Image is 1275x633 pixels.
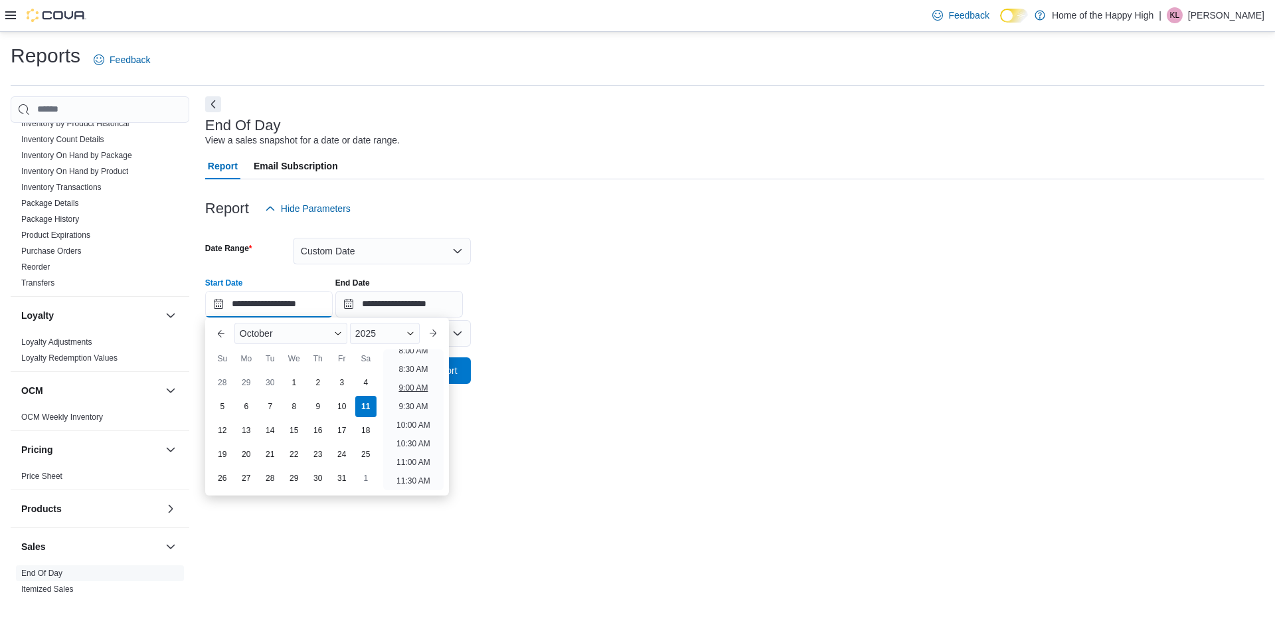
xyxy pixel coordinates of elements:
input: Press the down key to enter a popover containing a calendar. Press the escape key to close the po... [205,291,333,317]
p: | [1159,7,1161,23]
div: Loyalty [11,334,189,371]
button: Loyalty [163,308,179,323]
button: Sales [21,540,160,553]
img: Cova [27,9,86,22]
h3: Products [21,502,62,515]
div: day-21 [260,444,281,465]
li: 9:30 AM [393,399,433,414]
div: day-27 [236,468,257,489]
span: Feedback [110,53,150,66]
div: day-5 [212,396,233,417]
span: Transfers [21,278,54,288]
div: day-20 [236,444,257,465]
span: Inventory On Hand by Product [21,166,128,177]
div: day-15 [284,420,305,441]
h3: OCM [21,384,43,397]
div: day-25 [355,444,377,465]
input: Press the down key to open a popover containing a calendar. [335,291,463,317]
button: Open list of options [452,328,463,339]
ul: Time [383,349,444,490]
a: Feedback [927,2,994,29]
div: Sa [355,348,377,369]
div: Su [212,348,233,369]
h1: Reports [11,43,80,69]
div: day-9 [307,396,329,417]
div: day-31 [331,468,353,489]
div: OCM [11,409,189,430]
span: Loyalty Adjustments [21,337,92,347]
div: Mo [236,348,257,369]
div: day-19 [212,444,233,465]
a: Package Details [21,199,79,208]
a: Feedback [88,46,155,73]
div: day-16 [307,420,329,441]
span: Inventory On Hand by Package [21,150,132,161]
button: Custom Date [293,238,471,264]
li: 11:30 AM [391,473,436,489]
div: day-24 [331,444,353,465]
div: day-28 [260,468,281,489]
div: Fr [331,348,353,369]
div: day-13 [236,420,257,441]
button: OCM [163,383,179,399]
button: Next month [422,323,444,344]
li: 10:00 AM [391,417,436,433]
p: Home of the Happy High [1052,7,1153,23]
label: End Date [335,278,370,288]
p: [PERSON_NAME] [1188,7,1264,23]
li: 8:00 AM [393,343,433,359]
div: day-1 [284,372,305,393]
div: day-29 [236,372,257,393]
div: day-17 [331,420,353,441]
a: Loyalty Redemption Values [21,353,118,363]
div: day-2 [307,372,329,393]
div: Tu [260,348,281,369]
a: End Of Day [21,569,62,578]
button: Loyalty [21,309,160,322]
a: Itemized Sales [21,585,74,594]
label: Date Range [205,243,252,254]
div: day-28 [212,372,233,393]
a: Inventory Count Details [21,135,104,144]
div: day-11 [355,396,377,417]
div: day-4 [355,372,377,393]
span: Inventory Count Details [21,134,104,145]
div: day-14 [260,420,281,441]
li: 9:00 AM [393,380,433,396]
div: Pricing [11,468,189,490]
div: day-8 [284,396,305,417]
a: OCM Weekly Inventory [21,412,103,422]
a: Transfers [21,278,54,288]
button: Pricing [163,442,179,458]
div: day-1 [355,468,377,489]
span: 2025 [355,328,376,339]
li: 11:00 AM [391,454,436,470]
button: Sales [163,539,179,555]
div: Kiera Laughton [1167,7,1183,23]
button: Next [205,96,221,112]
div: day-22 [284,444,305,465]
span: Itemized Sales [21,584,74,594]
h3: Loyalty [21,309,54,322]
div: day-6 [236,396,257,417]
h3: End Of Day [205,118,281,134]
h3: Report [205,201,249,217]
button: Previous Month [211,323,232,344]
a: Product Expirations [21,230,90,240]
a: Inventory On Hand by Product [21,167,128,176]
a: Purchase Orders [21,246,82,256]
button: Products [21,502,160,515]
span: Package History [21,214,79,225]
div: Th [307,348,329,369]
span: Loyalty Redemption Values [21,353,118,363]
span: KL [1170,7,1180,23]
div: day-3 [331,372,353,393]
label: Start Date [205,278,243,288]
button: Hide Parameters [260,195,356,222]
div: day-30 [307,468,329,489]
